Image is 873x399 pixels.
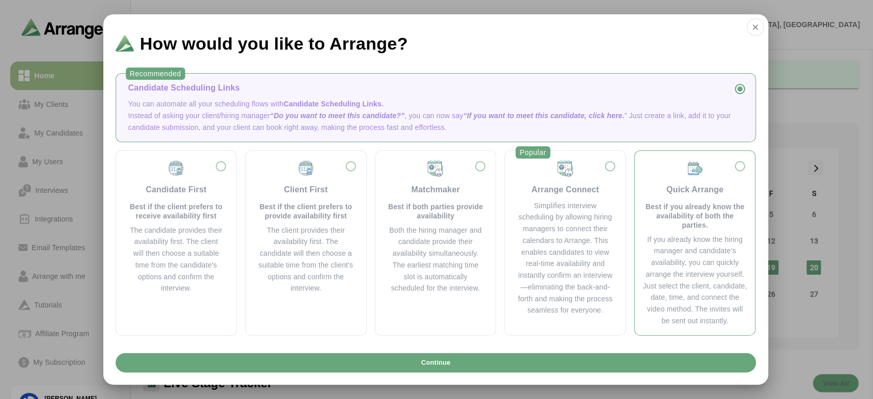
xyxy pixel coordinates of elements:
span: “Do you want to meet this candidate?” [270,112,405,120]
p: Best if the client prefers to provide availability first [258,202,354,220]
div: Client First [284,184,327,196]
div: Candidate Scheduling Links [128,82,743,94]
img: Quick Arrange [686,159,704,178]
p: Best if you already know the availability of both the parties. [643,202,747,230]
div: Quick Arrange [666,184,724,196]
span: How would you like to Arrange? [140,35,408,52]
p: Best if both parties provide availability [388,202,484,220]
div: The candidate provides their availability first. The client will then choose a suitable time from... [128,225,225,295]
div: Recommended [126,68,185,80]
div: Popular [516,146,550,159]
div: Candidate First [146,184,207,196]
span: “If you want to meet this candidate, click here. [463,112,624,120]
div: If you already know the hiring manager and candidate’s availability, you can quickly arrange the ... [643,234,747,327]
p: Best if the client prefers to receive availability first [128,202,225,220]
img: Matchmaker [426,159,444,178]
div: Matchmaker [411,184,460,196]
span: Candidate Scheduling Links. [283,100,383,108]
img: Logo [116,35,134,52]
div: Arrange Connect [531,184,599,196]
img: Candidate First [167,159,185,178]
span: Continue [420,353,451,372]
img: Matchmaker [556,159,574,178]
p: Instead of asking your client/hiring manager , you can now say ” Just create a link, add it to yo... [128,110,743,134]
img: Client First [297,159,315,178]
div: The client provides their availability first. The candidate will then choose a suitable time from... [258,225,354,295]
div: Both the hiring manager and candidate provide their availability simultaneously. The earliest mat... [388,225,484,295]
button: Continue [116,353,756,372]
p: You can automate all your scheduling flows with [128,98,743,110]
div: Simplifies interview scheduling by allowing hiring managers to connect their calendars to Arrange... [517,200,613,317]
